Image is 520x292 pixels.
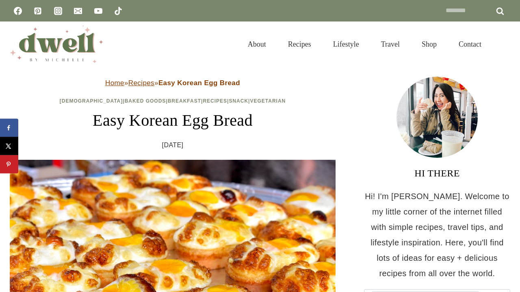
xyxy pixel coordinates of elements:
[162,139,184,151] time: [DATE]
[364,166,510,180] h3: HI THERE
[322,30,370,58] a: Lifestyle
[411,30,448,58] a: Shop
[125,98,166,104] a: Baked Goods
[10,3,26,19] a: Facebook
[90,3,106,19] a: YouTube
[370,30,411,58] a: Travel
[237,30,492,58] nav: Primary Navigation
[105,79,124,87] a: Home
[496,37,510,51] button: View Search Form
[277,30,322,58] a: Recipes
[203,98,227,104] a: Recipes
[128,79,154,87] a: Recipes
[10,108,336,133] h1: Easy Korean Egg Bread
[110,3,126,19] a: TikTok
[364,189,510,281] p: Hi! I'm [PERSON_NAME]. Welcome to my little corner of the internet filled with simple recipes, tr...
[448,30,492,58] a: Contact
[60,98,123,104] a: [DEMOGRAPHIC_DATA]
[70,3,86,19] a: Email
[30,3,46,19] a: Pinterest
[168,98,201,104] a: Breakfast
[105,79,240,87] span: » »
[10,26,103,63] img: DWELL by michelle
[237,30,277,58] a: About
[60,98,286,104] span: | | | | |
[158,79,240,87] strong: Easy Korean Egg Bread
[229,98,248,104] a: Snack
[250,98,286,104] a: Vegetarian
[50,3,66,19] a: Instagram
